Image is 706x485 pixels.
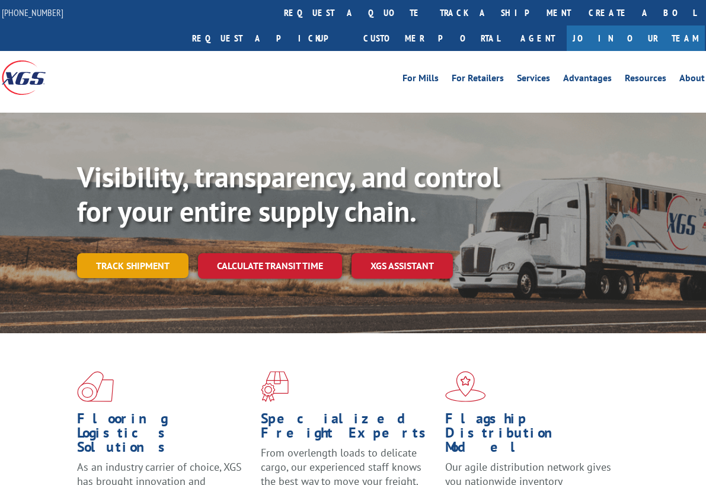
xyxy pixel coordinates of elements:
a: [PHONE_NUMBER] [2,7,63,18]
img: xgs-icon-flagship-distribution-model-red [445,371,486,402]
a: Customer Portal [354,25,509,51]
a: For Retailers [452,74,504,87]
img: xgs-icon-total-supply-chain-intelligence-red [77,371,114,402]
a: For Mills [402,74,439,87]
a: About [679,74,705,87]
h1: Flooring Logistics Solutions [77,411,252,460]
h1: Specialized Freight Experts [261,411,436,446]
a: Agent [509,25,567,51]
a: Advantages [563,74,612,87]
a: Resources [625,74,666,87]
a: Calculate transit time [198,253,342,279]
a: Request a pickup [183,25,354,51]
a: Services [517,74,550,87]
a: Track shipment [77,253,189,278]
img: xgs-icon-focused-on-flooring-red [261,371,289,402]
b: Visibility, transparency, and control for your entire supply chain. [77,158,500,229]
h1: Flagship Distribution Model [445,411,620,460]
a: XGS ASSISTANT [352,253,453,279]
a: Join Our Team [567,25,705,51]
